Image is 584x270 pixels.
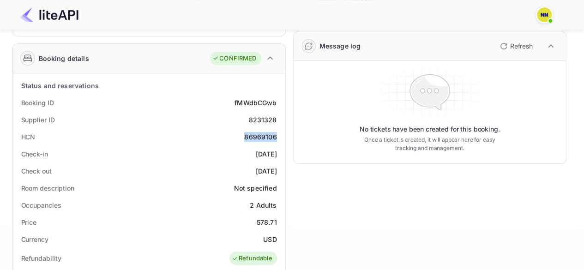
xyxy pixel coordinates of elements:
[235,98,277,108] div: fMWdbCGwb
[39,54,89,63] div: Booking details
[21,149,48,159] div: Check-in
[360,125,500,134] p: No tickets have been created for this booking.
[357,136,503,152] p: Once a ticket is created, it will appear here for easy tracking and management.
[234,183,277,193] div: Not specified
[21,98,54,108] div: Booking ID
[21,200,61,210] div: Occupancies
[537,7,552,22] img: N/A N/A
[21,81,99,90] div: Status and reservations
[21,234,48,244] div: Currency
[21,183,74,193] div: Room description
[257,217,277,227] div: 578.71
[21,253,62,263] div: Refundability
[256,166,277,176] div: [DATE]
[21,132,36,142] div: HCN
[263,234,277,244] div: USD
[20,7,78,22] img: LiteAPI Logo
[212,54,256,63] div: CONFIRMED
[510,41,533,51] p: Refresh
[244,132,277,142] div: 86969106
[250,200,277,210] div: 2 Adults
[256,149,277,159] div: [DATE]
[232,254,272,263] div: Refundable
[21,217,37,227] div: Price
[494,39,536,54] button: Refresh
[21,115,55,125] div: Supplier ID
[248,115,277,125] div: 8231328
[319,41,361,51] div: Message log
[21,166,52,176] div: Check out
